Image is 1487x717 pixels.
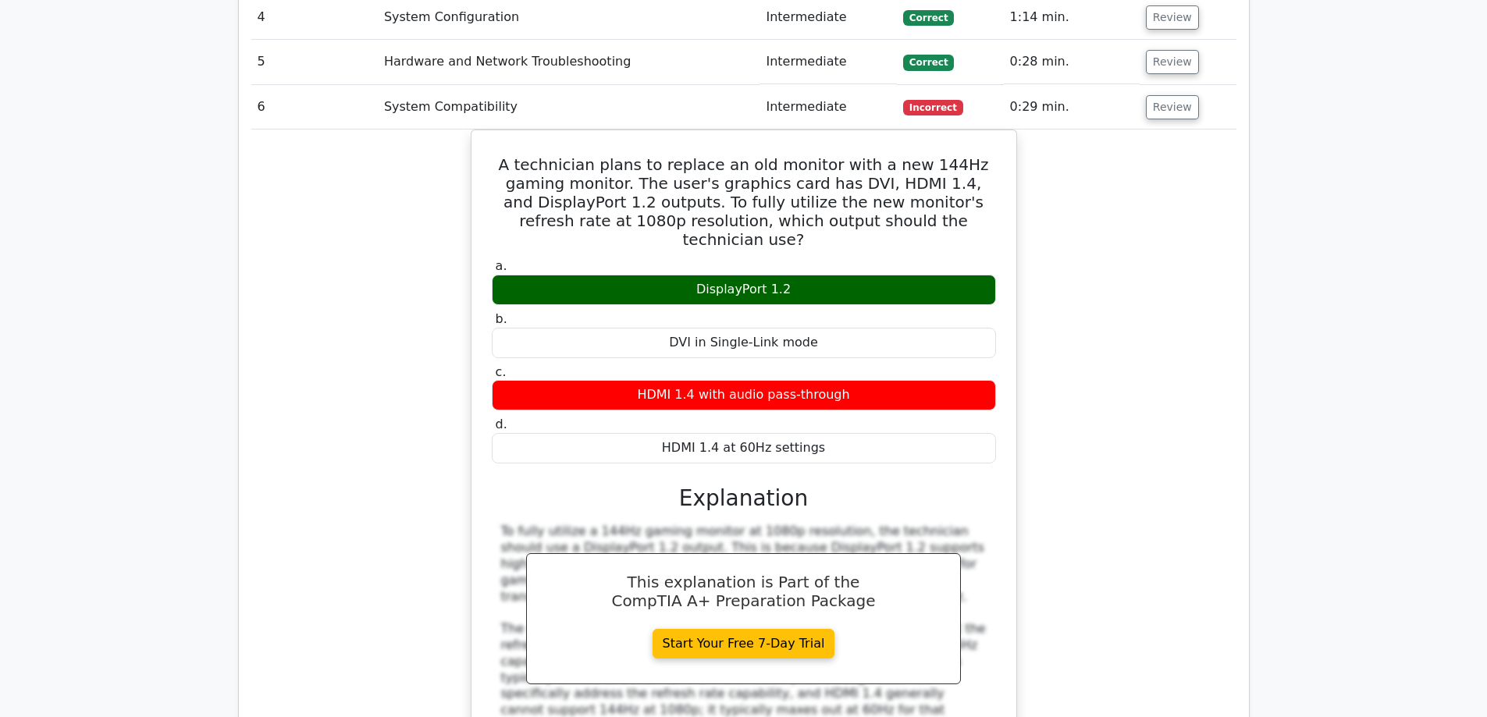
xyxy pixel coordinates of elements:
div: HDMI 1.4 with audio pass-through [492,380,996,410]
td: System Compatibility [378,85,760,130]
td: Intermediate [760,40,897,84]
span: Correct [903,10,954,26]
td: 5 [251,40,378,84]
td: Intermediate [760,85,897,130]
span: Correct [903,55,954,70]
td: 6 [251,85,378,130]
button: Review [1146,50,1199,74]
td: 0:29 min. [1004,85,1140,130]
td: 0:28 min. [1004,40,1140,84]
span: a. [496,258,507,273]
button: Review [1146,5,1199,30]
span: c. [496,364,507,379]
div: DVI in Single-Link mode [492,328,996,358]
td: Hardware and Network Troubleshooting [378,40,760,84]
div: HDMI 1.4 at 60Hz settings [492,433,996,463]
a: Start Your Free 7-Day Trial [653,629,835,658]
span: b. [496,311,507,326]
h5: A technician plans to replace an old monitor with a new 144Hz gaming monitor. The user's graphics... [490,155,998,249]
span: d. [496,417,507,431]
div: DisplayPort 1.2 [492,275,996,305]
button: Review [1146,95,1199,119]
h3: Explanation [501,485,987,512]
span: Incorrect [903,100,963,115]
